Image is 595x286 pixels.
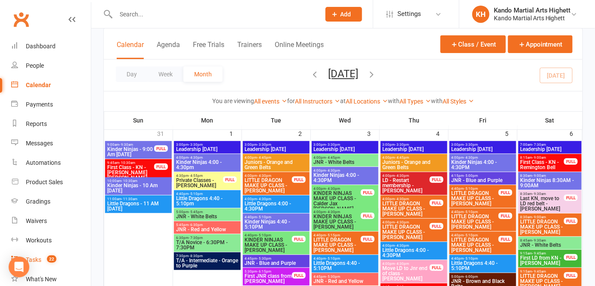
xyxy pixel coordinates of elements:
span: 4:45pm [313,275,377,279]
span: Kinder Ninjas 4:40 - 5:10PM [245,219,308,229]
div: Kando Martial Arts Highett [494,6,571,14]
span: JNR - Red and Yellow [313,279,377,284]
span: - 9:45am [533,270,546,273]
span: - 4:30pm [464,156,478,160]
span: Kinder Ninjas 4:00 - 4:30pm [176,160,239,170]
div: Gradings [26,198,50,205]
span: - 3:30pm [189,143,203,147]
span: 4:40pm [313,233,361,237]
div: 3 [367,126,379,140]
span: Private Classes - [PERSON_NAME] [176,178,223,188]
div: 6 [570,126,582,140]
span: Kinder Ninjas - 10 Am [DATE] [107,183,170,193]
span: - 9:30am [533,192,546,196]
span: Last KN, move to LD red belt - [PERSON_NAME] [520,196,565,211]
span: 3:00pm [176,143,239,147]
div: FULL [564,272,578,279]
div: FULL [564,195,578,201]
span: 11:00am [107,197,170,201]
a: Messages [11,134,91,153]
span: - 6:15pm [257,270,272,273]
span: - 5:30pm [326,275,341,279]
div: FULL [499,189,512,196]
span: 4:40pm [451,233,499,237]
span: 8:45am [520,239,580,242]
span: - 10:30am [119,161,135,165]
span: 8:30am [520,192,565,196]
span: Leadership [DATE] [176,147,239,152]
span: - 3:30pm [326,143,341,147]
span: Kinder Ninjas 8:30AM - 9:00AM [520,178,580,188]
span: JNR - White Belts [520,242,580,248]
a: Calendar [11,75,91,95]
a: All Styles [443,98,474,105]
span: First Class - KN - [PERSON_NAME] [PERSON_NAME] [107,165,155,180]
span: Juniors - Orange and Green Belts [245,160,308,170]
span: Little Dragons 4:00 - 4:30PM [245,201,308,211]
span: First Class - KN - Remington Bell [520,160,565,170]
div: FULL [564,254,578,261]
span: Juniors - Orange and Green Belts [382,160,446,170]
span: 4:40pm [451,187,499,191]
th: Thu [380,111,449,129]
a: Workouts [11,231,91,250]
span: - 4:30pm [326,169,341,173]
span: - 9:45am [533,251,546,255]
span: 4:00pm [382,156,446,160]
div: Open Intercom Messenger [9,257,29,277]
span: 10:00am [107,179,170,183]
span: 4:00pm [313,187,361,191]
span: 4:40pm [245,233,292,237]
span: JNR - Blue and Purple [451,178,514,183]
button: Day [116,66,148,82]
th: Mon [173,111,242,129]
div: Calendar [26,82,51,88]
input: Search... [113,8,314,20]
a: Payments [11,95,91,114]
span: 4:00pm [245,156,308,160]
a: All events [254,98,287,105]
div: FULL [564,158,578,165]
span: Leadership [DATE] [382,147,446,152]
span: 4:40pm [245,215,308,219]
span: Move LD to Jnr end of class - [PERSON_NAME] [382,266,430,281]
div: 31 [157,126,173,140]
span: JNR - Red and Yellow [176,227,239,232]
span: 6:30pm [176,236,239,240]
span: 7:30pm [176,254,239,258]
span: - 4:30pm [395,220,409,224]
span: - 4:45pm [395,156,409,160]
span: 5:00pm [451,275,514,279]
strong: with [388,97,400,104]
span: JNR - White Belts [313,160,377,165]
span: - 4:30pm [395,174,409,178]
button: Add [325,7,362,22]
span: - 10:30am [121,179,137,183]
th: Sun [104,111,173,129]
span: - 5:10pm [326,257,341,261]
span: - 9:00am [533,215,546,219]
span: LITTLE DRAGON MAKE UP CLASS - [PERSON_NAME] [451,214,499,229]
span: - 3:30pm [395,143,409,147]
div: FULL [361,213,375,219]
a: People [11,56,91,75]
span: T/A - Intermediate - Orange to Purple [176,258,239,268]
span: LITTLE DRAGON MAKE UP CLASS - [PERSON_NAME] [382,201,430,217]
span: Kinder Ninjas 4:00 - 4:30PM [451,160,514,170]
a: Clubworx [10,9,32,30]
span: - 5:10pm [464,257,478,261]
span: - 5:30pm [257,257,272,261]
span: - 9:00am [533,174,546,178]
span: KINDER NINJAS MAKE UP CLASS - Calder Jax [PERSON_NAME] [313,191,361,211]
button: Appointment [508,35,573,53]
span: - 4:30pm [395,262,409,266]
div: Messages [26,140,53,147]
button: Free Trials [193,41,224,59]
strong: at [340,97,346,104]
span: 5:00pm [176,210,239,214]
span: - 4:30pm [257,174,272,178]
span: - 8:30pm [189,254,203,258]
span: 4:40pm [451,210,499,214]
span: - 11:30am [121,197,137,201]
span: - 3:30pm [257,143,272,147]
